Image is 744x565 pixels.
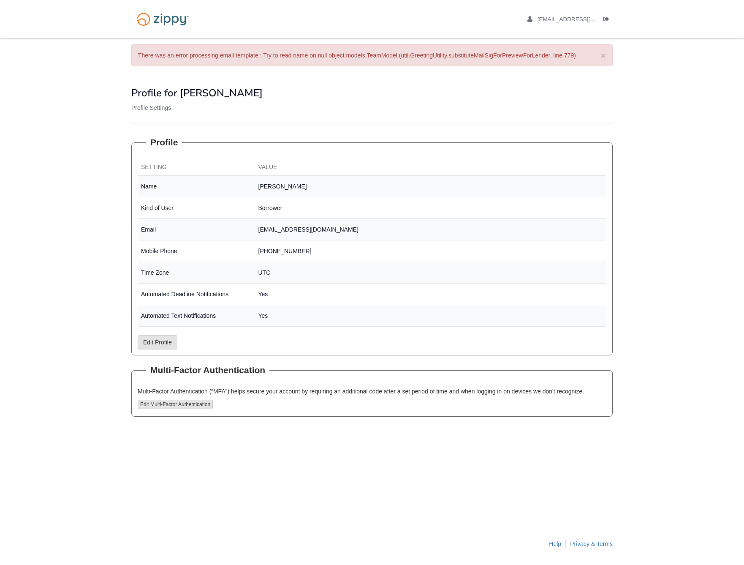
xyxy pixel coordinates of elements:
[255,159,607,176] th: Value
[538,16,634,22] span: animeking8@gmail.com
[549,540,561,547] a: Help
[146,136,182,149] legend: Profile
[138,176,255,197] td: Name
[255,176,607,197] td: [PERSON_NAME]
[255,305,607,327] td: Yes
[138,197,255,219] td: Kind of User
[255,240,607,262] td: [PHONE_NUMBER]
[131,87,613,98] h1: Profile for [PERSON_NAME]
[138,305,255,327] td: Automated Text Notifications
[138,219,255,240] td: Email
[255,197,607,219] td: Borrower
[138,262,255,284] td: Time Zone
[131,104,613,112] p: Profile Settings
[138,387,606,396] p: Multi-Factor Authentication (“MFA”) helps secure your account by requiring an additional code aft...
[138,159,255,176] th: Setting
[255,284,607,305] td: Yes
[138,400,213,409] button: Edit Multi-Factor Authentication
[138,335,177,349] a: Edit Profile
[603,16,613,25] a: Log out
[131,8,194,30] img: Logo
[146,364,269,377] legend: Multi-Factor Authentication
[138,284,255,305] td: Automated Deadline Notifications
[527,16,634,25] a: edit profile
[255,262,607,284] td: UTC
[601,51,606,60] button: ×
[570,540,613,547] a: Privacy & Terms
[255,219,607,240] td: [EMAIL_ADDRESS][DOMAIN_NAME]
[138,240,255,262] td: Mobile Phone
[131,44,613,66] div: There was an error processing email template : Try to read name on null object models.TeamModel (...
